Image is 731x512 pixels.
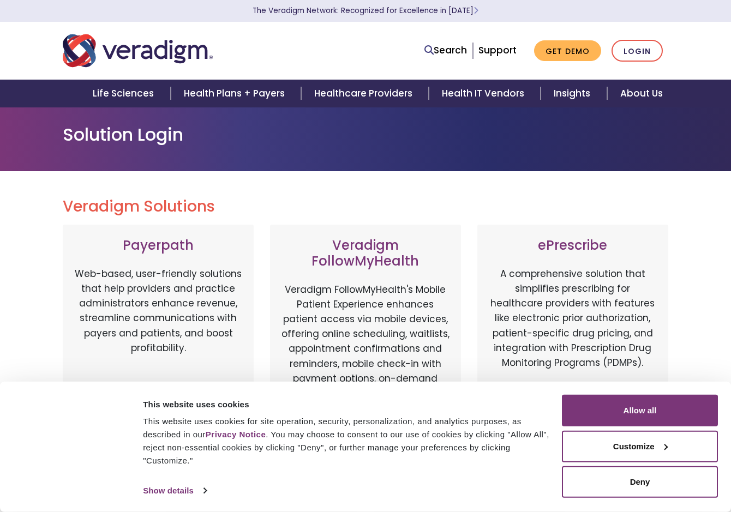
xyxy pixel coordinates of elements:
a: Show details [143,483,206,499]
p: Veradigm FollowMyHealth's Mobile Patient Experience enhances patient access via mobile devices, o... [281,282,450,401]
div: This website uses cookies for site operation, security, personalization, and analytics purposes, ... [143,415,549,467]
h1: Solution Login [63,124,668,145]
button: Allow all [562,395,718,426]
h3: ePrescribe [488,238,657,254]
a: Privacy Notice [206,430,266,439]
a: Health Plans + Payers [171,80,301,107]
button: Customize [562,430,718,462]
img: Veradigm logo [63,33,213,69]
a: Login [612,40,663,62]
a: Search [424,43,467,58]
h2: Veradigm Solutions [63,197,668,216]
h3: Veradigm FollowMyHealth [281,238,450,269]
a: Healthcare Providers [301,80,429,107]
div: This website uses cookies [143,397,549,411]
a: Get Demo [534,40,601,62]
a: Life Sciences [80,80,170,107]
p: Web-based, user-friendly solutions that help providers and practice administrators enhance revenu... [74,267,243,411]
button: Deny [562,466,718,498]
h3: Payerpath [74,238,243,254]
a: About Us [607,80,676,107]
a: Support [478,44,517,57]
a: Health IT Vendors [429,80,541,107]
p: A comprehensive solution that simplifies prescribing for healthcare providers with features like ... [488,267,657,411]
a: The Veradigm Network: Recognized for Excellence in [DATE]Learn More [253,5,478,16]
span: Learn More [474,5,478,16]
a: Insights [541,80,607,107]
